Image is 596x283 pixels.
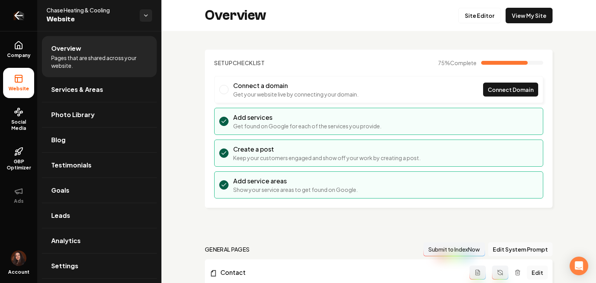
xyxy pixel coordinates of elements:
span: Analytics [51,236,81,245]
button: Edit System Prompt [488,242,553,256]
span: Website [47,14,133,25]
span: 75 % [438,59,476,67]
span: Website [5,86,32,92]
a: Services & Areas [42,77,157,102]
a: Blog [42,128,157,152]
span: Goals [51,186,69,195]
a: View My Site [506,8,553,23]
span: Settings [51,261,78,271]
p: Keep your customers engaged and show off your work by creating a post. [233,154,421,162]
p: Show your service areas to get found on Google. [233,186,358,193]
a: Company [3,35,34,65]
a: Social Media [3,101,34,138]
span: Pages that are shared across your website. [51,54,147,69]
a: Connect Domain [483,83,538,97]
span: GBP Optimizer [3,159,34,171]
span: Ads [11,198,27,204]
span: Leads [51,211,70,220]
h3: Add services [233,113,381,122]
span: Photo Library [51,110,95,119]
a: Contact [210,268,470,277]
span: Connect Domain [488,86,534,94]
div: Abrir Intercom Messenger [570,257,588,275]
a: Photo Library [42,102,157,127]
p: Get found on Google for each of the services you provide. [233,122,381,130]
h3: Create a post [233,145,421,154]
p: Get your website live by connecting your domain. [233,90,359,98]
button: Ads [3,180,34,211]
h3: Add service areas [233,176,358,186]
button: Open user button [11,250,26,266]
span: Testimonials [51,160,92,170]
h2: Overview [205,8,266,23]
button: Add admin page prompt [470,266,486,280]
span: Social Media [3,119,34,131]
span: Overview [51,44,81,53]
span: Chase Heating & Cooling [47,6,133,14]
a: Edit [527,266,548,280]
span: Services & Areas [51,85,103,94]
span: Account [8,269,29,275]
h2: general pages [205,245,250,253]
img: Delfina Cavallaro [11,250,26,266]
a: Testimonials [42,153,157,178]
span: Complete [450,59,476,66]
button: Submit to IndexNow [423,242,485,256]
span: Setup [214,59,233,66]
a: Goals [42,178,157,203]
h3: Connect a domain [233,81,359,90]
a: Leads [42,203,157,228]
span: Blog [51,135,66,145]
h2: Checklist [214,59,265,67]
span: Company [4,52,34,59]
a: Analytics [42,228,157,253]
a: Settings [42,254,157,278]
a: Site Editor [458,8,501,23]
a: GBP Optimizer [3,141,34,177]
